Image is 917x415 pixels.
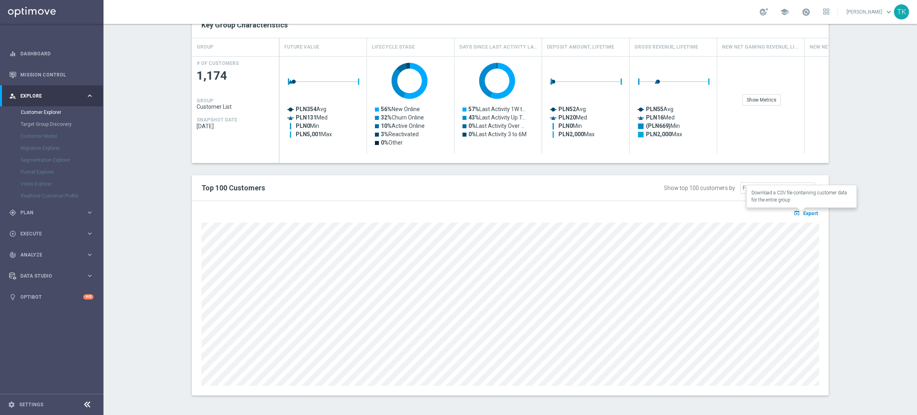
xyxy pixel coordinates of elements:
i: settings [8,401,15,408]
div: Target Group Discovery [21,118,103,130]
div: Execute [9,230,86,237]
text: Reactivated [381,131,419,137]
tspan: PLN55 [646,106,663,112]
text: Med [296,114,328,121]
h4: Days Since Last Activity Layer, Non Depositor [459,40,537,54]
tspan: PLN52 [558,106,576,112]
div: play_circle_outline Execute keyboard_arrow_right [9,231,94,237]
button: lightbulb Optibot +10 [9,294,94,300]
span: Plan [20,210,86,215]
tspan: PLN20 [558,114,576,121]
text: Last Activity Over … [468,123,525,129]
text: Avg [558,106,586,112]
text: Active Online [381,123,425,129]
div: Optibot [9,286,94,307]
tspan: 0% [468,131,476,137]
div: Migration Explorer [21,142,103,154]
text: Max [558,131,595,137]
button: Data Studio keyboard_arrow_right [9,273,94,279]
text: Avg [296,106,326,112]
tspan: 56% [381,106,392,112]
i: keyboard_arrow_right [86,209,94,216]
span: 2025-09-04 [197,123,275,129]
tspan: PLN354 [296,106,317,112]
h4: New Net Gaming Revenue, Lifetime [722,40,800,54]
h4: Gross Revenue, Lifetime [634,40,698,54]
text: New Online [381,106,420,112]
a: Target Group Discovery [21,121,83,127]
tspan: 57% [468,106,479,112]
h4: Deposit Amount, Lifetime [547,40,614,54]
h2: Top 100 Customers [201,183,557,193]
div: +10 [83,294,94,300]
tspan: PLN5,001 [296,131,321,137]
div: Analyze [9,251,86,258]
button: gps_fixed Plan keyboard_arrow_right [9,209,94,216]
tspan: 0% [468,123,476,129]
span: keyboard_arrow_down [884,8,893,16]
tspan: 43% [468,114,479,121]
i: equalizer [9,50,16,57]
text: Min [646,123,680,129]
text: Last Activity 1W t… [468,106,526,112]
tspan: PLN131 [296,114,316,121]
text: Other [381,139,403,146]
div: Segmentation Explorer [21,154,103,166]
i: play_circle_outline [9,230,16,237]
tspan: (PLN669) [646,123,671,129]
span: Customer List [197,104,275,110]
div: Show top 100 customers by [664,185,735,192]
text: Last Activity 3 to 6M [468,131,527,137]
a: [PERSON_NAME]keyboard_arrow_down [846,6,894,18]
tspan: PLN0 [296,123,310,129]
text: Min [296,123,319,129]
h4: SNAPSHOT DATE [197,117,237,123]
div: Customer Model [21,130,103,142]
span: Analyze [20,253,86,257]
a: Mission Control [20,64,94,85]
span: Execute [20,231,86,236]
text: Med [646,114,675,121]
tspan: 10% [381,123,392,129]
span: Export [803,211,818,216]
text: Avg [646,106,673,112]
span: Explore [20,94,86,98]
div: Mission Control [9,64,94,85]
span: school [780,8,789,16]
tspan: PLN0 [558,123,573,129]
tspan: PLN2,000 [646,131,671,137]
text: Max [646,131,682,137]
h4: GROUP [197,40,213,54]
i: track_changes [9,251,16,258]
tspan: PLN2,000 [558,131,584,137]
tspan: PLN16 [646,114,663,121]
i: keyboard_arrow_right [86,251,94,258]
div: Dashboard [9,43,94,64]
div: Visits Explorer [21,178,103,190]
button: open_in_browser Export [792,208,819,218]
div: Funnel Explorer [21,166,103,178]
a: Optibot [20,286,83,307]
div: Plan [9,209,86,216]
i: keyboard_arrow_right [86,92,94,100]
button: equalizer Dashboard [9,51,94,57]
h4: # OF CUSTOMERS [197,61,239,66]
div: Explore [9,92,86,100]
a: Customer Explorer [21,109,83,115]
h2: Key Group Characteristics [201,20,819,30]
a: Settings [19,402,43,407]
span: 1,174 [197,68,275,84]
i: keyboard_arrow_right [86,272,94,280]
h4: New Net Gaming Revenue last 90 days [810,40,887,54]
i: open_in_browser [794,210,802,216]
button: Mission Control [9,72,94,78]
tspan: 0% [381,139,388,146]
i: gps_fixed [9,209,16,216]
button: track_changes Analyze keyboard_arrow_right [9,252,94,258]
div: TK [894,4,909,20]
